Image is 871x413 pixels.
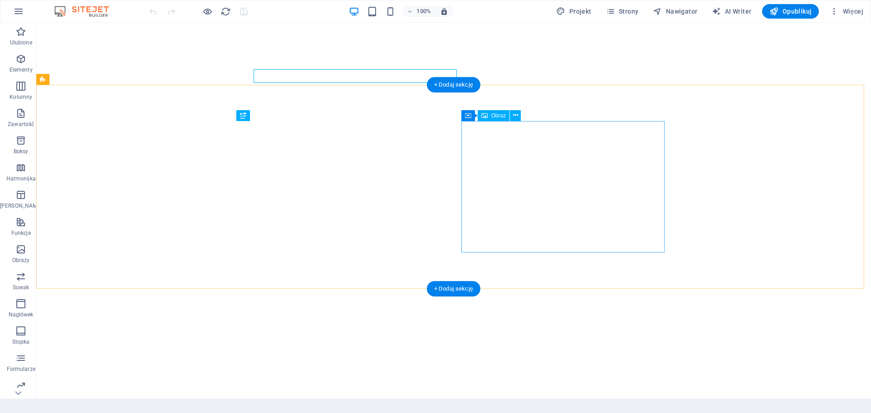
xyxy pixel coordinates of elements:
[52,6,120,17] img: Editor Logo
[12,257,30,264] p: Obrazy
[769,7,812,16] span: Opublikuj
[427,281,480,296] div: + Dodaj sekcję
[10,66,33,73] p: Elementy
[491,113,506,118] span: Obraz
[602,4,642,19] button: Strony
[10,39,32,46] p: Ulubione
[553,4,595,19] div: Projekt (Ctrl+Alt+Y)
[202,6,213,17] button: Kliknij tutaj, aby wyjść z trybu podglądu i kontynuować edycję
[553,4,595,19] button: Projekt
[826,4,867,19] button: Więcej
[10,93,32,101] p: Kolumny
[649,4,701,19] button: Nawigator
[712,7,751,16] span: AI Writer
[7,365,35,373] p: Formularze
[440,7,448,15] i: Po zmianie rozmiaru automatycznie dostosowuje poziom powiększenia do wybranego urządzenia.
[556,7,591,16] span: Projekt
[220,6,231,17] button: reload
[13,284,29,291] p: Suwak
[9,311,34,318] p: Nagłówek
[762,4,819,19] button: Opublikuj
[14,148,29,155] p: Boksy
[653,7,697,16] span: Nawigator
[427,77,480,92] div: + Dodaj sekcję
[416,6,431,17] h6: 100%
[12,338,30,345] p: Stopka
[8,121,34,128] p: Zawartość
[708,4,755,19] button: AI Writer
[6,175,36,182] p: Harmonijka
[220,6,231,17] i: Przeładuj stronę
[11,229,31,237] p: Funkcje
[830,7,863,16] span: Więcej
[606,7,639,16] span: Strony
[403,6,435,17] button: 100%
